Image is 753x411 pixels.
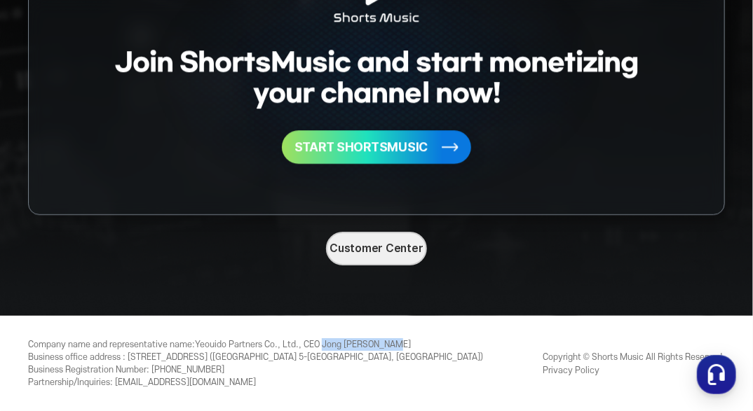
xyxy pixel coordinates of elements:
div: Yeouido Partners Co., Ltd., CEO Jong [PERSON_NAME] [STREET_ADDRESS] ([GEOGRAPHIC_DATA] 5-[GEOGRAP... [28,338,483,389]
span: Home [36,316,60,327]
span: Business office address : [28,352,125,362]
span: Settings [208,316,242,327]
a: Privacy Policy [543,365,599,375]
a: Settings [181,295,269,330]
button: START SHORTSMUSIC [282,130,471,164]
span: Company name and representative name : [28,340,195,349]
a: Customer Center [326,232,427,265]
a: Messages [93,295,181,330]
div: Copyright © Shorts Music All Rights Reserved. [543,351,725,377]
span: START SHORTSMUSIC [294,141,428,153]
a: Home [4,295,93,330]
h2: Join ShortsMusic and start monetizing your channel now! [115,46,639,108]
span: Messages [116,316,158,328]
